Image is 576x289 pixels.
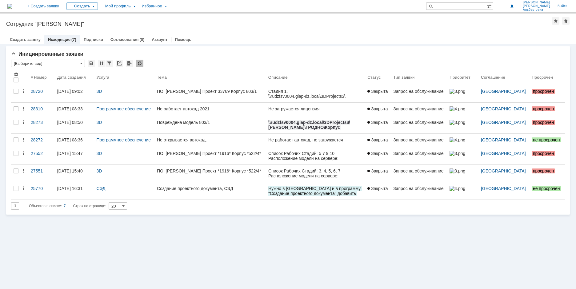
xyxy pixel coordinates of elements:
div: Запрос на обслуживание [393,151,445,156]
div: 28273 [31,120,52,125]
a: Запрос на обслуживание [391,103,447,116]
img: 3.png [450,151,465,156]
a: [DATE] 08:36 [55,134,94,147]
a: 3D [96,168,102,173]
a: Создать заявку [10,37,41,42]
span: Закрыта [367,89,388,94]
div: Услуга [96,75,109,80]
div: Запрос на обслуживание [393,106,445,111]
a: Перейти на домашнюю страницу [7,4,12,9]
div: Запрос на обслуживание [393,89,445,94]
div: Тема [157,75,167,80]
a: Подписки [84,37,103,42]
a: [DATE] 15:47 [55,147,94,164]
img: 3.png [450,168,465,173]
span: Закрыта [367,151,388,156]
a: [DATE] 09:02 [55,85,94,102]
th: Тема [154,69,266,85]
th: Дата создания [55,69,94,85]
div: Не открывается автокад. [157,137,263,142]
span: Закрыта [367,137,388,142]
div: 28310 [31,106,52,111]
div: [DATE] 08:33 [57,106,83,111]
th: Приоритет [447,69,478,85]
a: Закрыта [365,116,391,133]
a: [GEOGRAPHIC_DATA] [481,89,526,94]
div: Действия [21,89,26,94]
a: не просрочен [529,134,565,147]
th: Услуга [94,69,154,85]
th: Статус [365,69,391,85]
a: Запрос на обслуживание [391,147,447,164]
a: [DATE] 08:33 [55,103,94,116]
a: 3D [96,89,102,94]
a: 3D [96,120,102,125]
div: Тип заявки [393,75,414,80]
span: просрочен [532,89,555,94]
a: Запрос на обслуживание [391,165,447,182]
img: logo [7,4,12,9]
span: Закрыта [367,168,388,173]
a: просрочен [529,116,565,133]
div: ПО: [PERSON_NAME] Проект 33769 Корпус 803/1 [157,89,263,94]
a: 3.png [447,165,478,182]
div: [DATE] 09:02 [57,89,83,94]
a: Программное обеспечение [96,137,151,142]
a: Закрыта [365,103,391,116]
div: Запрос на обслуживание [393,137,445,142]
a: Согласования [110,37,139,42]
div: Действия [21,120,26,125]
a: СЭД [96,186,105,191]
div: Действия [21,168,26,173]
img: 3.png [450,120,465,125]
div: Создание проектного документа, СЭД [157,186,263,191]
div: 7 [64,202,66,210]
div: Приоритет [450,75,470,80]
span: Закрыта [367,106,388,111]
img: 4.png [450,106,465,111]
div: (7) [71,37,76,42]
span: просрочен [532,106,555,111]
a: 3.png [447,85,478,102]
div: Запрос на обслуживание [393,120,445,125]
span: Настройки [14,72,18,77]
a: просрочен [529,103,565,116]
div: Фильтрация... [106,60,113,67]
div: Экспорт списка [126,60,133,67]
div: Действия [21,137,26,142]
div: Скопировать ссылку на список [116,60,123,67]
a: 4.png [447,182,478,200]
div: Номер [34,75,47,80]
div: [DATE] 16:31 [57,186,83,191]
a: Повреждена модель 803/1 [154,116,266,133]
a: Запрос на обслуживание [391,116,447,133]
span: [PERSON_NAME] [523,1,550,4]
a: [GEOGRAPHIC_DATA] [481,120,526,125]
a: Не открывается автокад. [154,134,266,147]
div: Запрос на обслуживание [393,186,445,191]
a: Запрос на обслуживание [391,134,447,147]
span: не просрочен [532,186,561,191]
a: Запрос на обслуживание [391,182,447,200]
div: [DATE] 08:50 [57,120,83,125]
a: 28310 [28,103,55,116]
a: ПО: [PERSON_NAME] Проект *1916* Корпус *522/4* [154,165,266,182]
div: Действия [21,106,26,111]
span: Закрыта [367,120,388,125]
div: Просрочен [532,75,553,80]
div: Добавить в избранное [552,17,559,25]
div: Создать [66,2,98,10]
span: Объектов в списке: [29,204,62,208]
a: просрочен [529,85,565,102]
img: 3.png [450,89,465,94]
a: [DATE] 16:31 [55,182,94,200]
div: ПО: [PERSON_NAME] Проект *1916* Корпус *522/4* [157,168,263,173]
a: Закрыта [365,147,391,164]
a: Закрыта [365,134,391,147]
div: [DATE] 08:36 [57,137,83,142]
span: [PERSON_NAME] [523,4,550,8]
a: Закрыта [365,85,391,102]
div: 27551 [31,168,52,173]
a: [GEOGRAPHIC_DATA] [481,151,526,156]
img: 4.png [450,186,465,191]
